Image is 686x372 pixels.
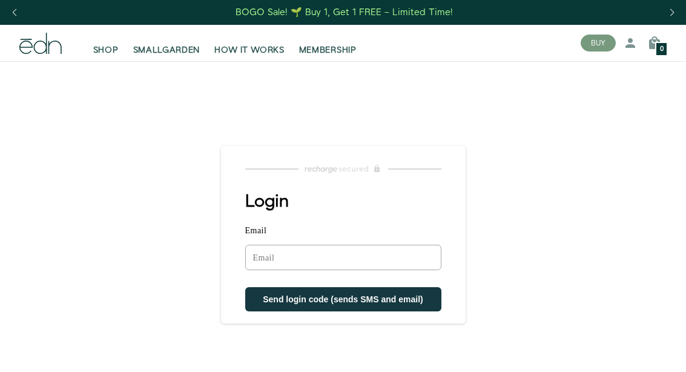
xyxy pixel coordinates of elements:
[126,30,208,56] a: SMALLGARDEN
[221,161,466,178] a: Recharge Subscriptions website
[299,44,357,56] span: MEMBERSHIP
[660,46,664,53] span: 0
[86,30,126,56] a: SHOP
[581,35,616,51] button: BUY
[245,245,441,270] input: Email
[236,6,453,19] div: BOGO Sale! 🌱 Buy 1, Get 1 FREE – Limited Time!
[93,44,119,56] span: SHOP
[207,30,291,56] a: HOW IT WORKS
[245,226,441,240] label: Email
[245,192,466,211] h1: Login
[263,294,423,304] span: Send login code (sends SMS and email)
[214,44,284,56] span: HOW IT WORKS
[292,30,364,56] a: MEMBERSHIP
[245,287,441,311] button: Send login code (sends SMS and email)
[133,44,200,56] span: SMALLGARDEN
[234,3,454,22] a: BOGO Sale! 🌱 Buy 1, Get 1 FREE – Limited Time!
